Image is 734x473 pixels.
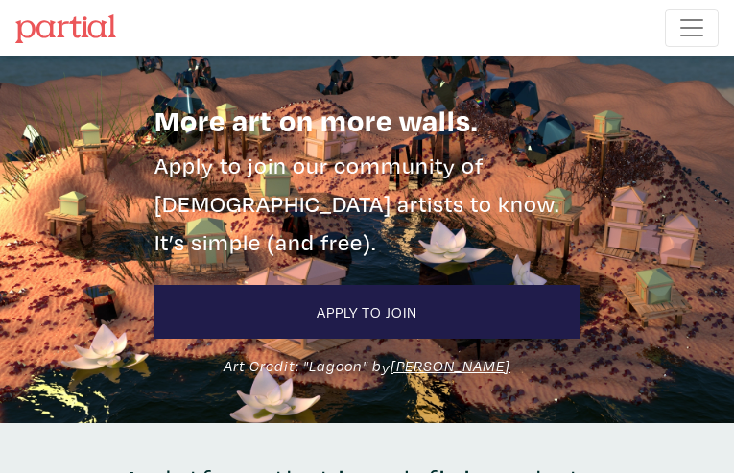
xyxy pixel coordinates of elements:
button: Toggle navigation [665,9,719,47]
a: Apply to Join [154,285,580,339]
div: Art Credit: "Lagoon" by [140,354,595,377]
div: Apply to join our community of [DEMOGRAPHIC_DATA] artists to know. It’s simple (and free). [140,147,595,262]
a: [PERSON_NAME] [391,356,510,375]
h2: More art on more walls. [154,102,580,138]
